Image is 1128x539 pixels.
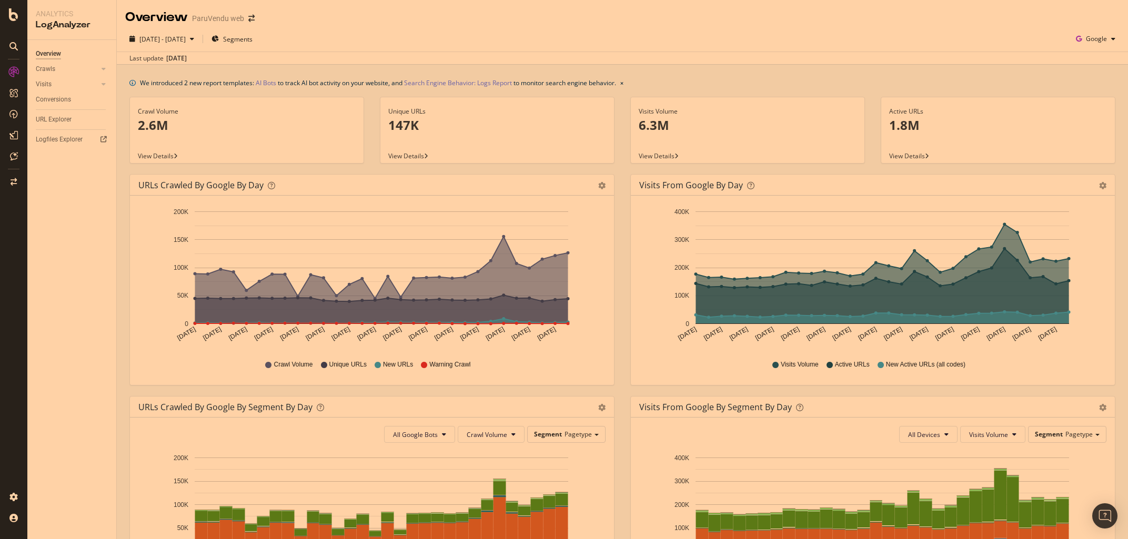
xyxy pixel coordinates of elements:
text: 0 [185,320,188,328]
div: gear [1099,182,1106,189]
div: gear [598,182,606,189]
span: Pagetype [565,430,592,439]
span: New URLs [383,360,413,369]
div: Overview [36,48,61,59]
span: Segment [534,430,562,439]
a: Search Engine Behavior: Logs Report [404,77,512,88]
div: gear [1099,404,1106,411]
text: 300K [674,236,689,243]
span: Warning Crawl [429,360,470,369]
div: Last update [129,54,187,63]
div: Logfiles Explorer [36,134,83,145]
div: Visits Volume [639,107,857,116]
text: [DATE] [805,326,827,342]
span: View Details [388,151,424,160]
text: [DATE] [305,326,326,342]
div: Overview [125,8,188,26]
div: Visits from Google By Segment By Day [639,402,792,412]
text: [DATE] [253,326,274,342]
p: 2.6M [138,116,356,134]
text: [DATE] [934,326,955,342]
span: [DATE] - [DATE] [139,35,186,44]
button: Segments [207,30,257,47]
text: [DATE] [831,326,852,342]
span: Google [1086,34,1107,43]
a: Conversions [36,94,109,105]
text: 400K [674,208,689,216]
a: URL Explorer [36,114,109,125]
a: Logfiles Explorer [36,134,109,145]
text: [DATE] [433,326,454,342]
text: [DATE] [985,326,1006,342]
div: gear [598,404,606,411]
text: [DATE] [960,326,981,342]
text: 200K [174,208,188,216]
text: [DATE] [1037,326,1058,342]
text: [DATE] [1011,326,1032,342]
text: 100K [674,524,689,532]
text: 100K [174,264,188,271]
text: [DATE] [485,326,506,342]
div: LogAnalyzer [36,19,108,31]
div: arrow-right-arrow-left [248,15,255,22]
text: [DATE] [176,326,197,342]
button: Visits Volume [960,426,1025,443]
button: Crawl Volume [458,426,525,443]
text: [DATE] [382,326,403,342]
button: Google [1072,30,1120,47]
text: [DATE] [908,326,929,342]
span: Unique URLs [329,360,367,369]
text: [DATE] [279,326,300,342]
text: [DATE] [356,326,377,342]
span: Segment [1035,430,1063,439]
text: 0 [686,320,689,328]
text: 200K [674,264,689,271]
button: close banner [618,75,626,90]
p: 147K [388,116,606,134]
button: All Google Bots [384,426,455,443]
span: All Devices [908,430,940,439]
p: 6.3M [639,116,857,134]
div: Visits from Google by day [639,180,743,190]
div: Analytics [36,8,108,19]
text: [DATE] [459,326,480,342]
span: Visits Volume [969,430,1008,439]
a: Overview [36,48,109,59]
button: [DATE] - [DATE] [125,30,198,47]
text: 200K [674,501,689,509]
text: [DATE] [857,326,878,342]
a: AI Bots [256,77,276,88]
a: Visits [36,79,98,90]
div: [DATE] [166,54,187,63]
text: 150K [174,477,188,485]
div: Open Intercom Messenger [1092,503,1117,528]
text: [DATE] [407,326,428,342]
div: URLs Crawled by Google by day [138,180,264,190]
div: Visits [36,79,52,90]
text: 400K [674,454,689,462]
text: [DATE] [330,326,351,342]
span: View Details [639,151,674,160]
div: URL Explorer [36,114,72,125]
text: 100K [174,501,188,509]
text: [DATE] [536,326,557,342]
text: [DATE] [227,326,248,342]
text: 200K [174,454,188,462]
div: Unique URLs [388,107,606,116]
span: All Google Bots [393,430,438,439]
div: Crawls [36,64,55,75]
text: [DATE] [754,326,775,342]
text: [DATE] [677,326,698,342]
text: 300K [674,477,689,485]
span: Visits Volume [781,360,819,369]
span: New Active URLs (all codes) [886,360,965,369]
text: [DATE] [780,326,801,342]
text: [DATE] [728,326,749,342]
div: We introduced 2 new report templates: to track AI bot activity on your website, and to monitor se... [140,77,616,88]
span: View Details [889,151,925,160]
span: Pagetype [1065,430,1093,439]
svg: A chart. [639,204,1106,350]
div: Conversions [36,94,71,105]
text: [DATE] [883,326,904,342]
span: View Details [138,151,174,160]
